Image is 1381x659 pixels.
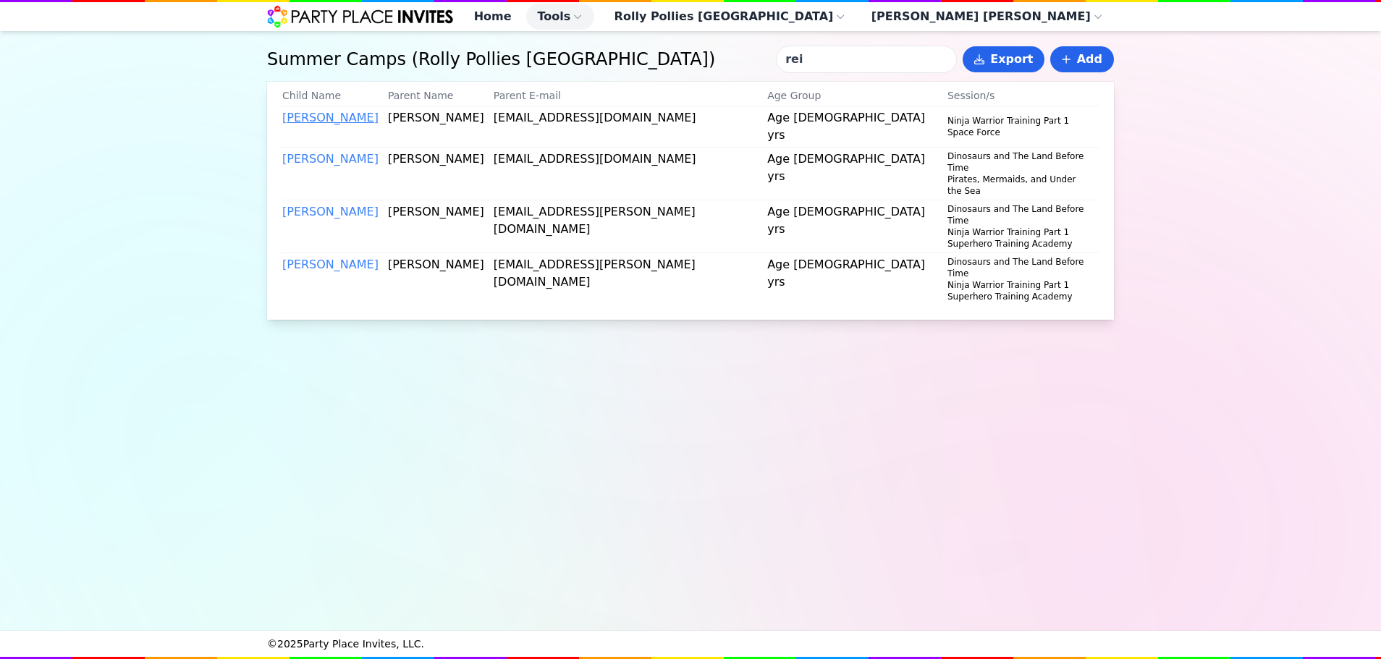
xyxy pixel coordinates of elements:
img: Party Place Invites [267,5,454,28]
button: Tools [526,4,594,30]
div: Pirates, Mermaids, and Under the Sea [947,174,1091,197]
td: Age [DEMOGRAPHIC_DATA] yrs [766,253,947,306]
input: Search child or parent... [776,46,957,73]
td: Age [DEMOGRAPHIC_DATA] yrs [766,148,947,200]
div: Ninja Warrior Training Part 1 [947,115,1091,127]
div: Superhero Training Academy [947,238,1091,250]
th: Parent Name [387,88,493,106]
td: [EMAIL_ADDRESS][DOMAIN_NAME] [493,148,766,200]
a: [PERSON_NAME] [282,152,379,166]
a: [PERSON_NAME] [282,205,379,218]
a: [PERSON_NAME] [282,111,379,124]
th: Age Group [766,88,947,106]
div: Ninja Warrior Training Part 1 [947,279,1091,291]
h1: Summer Camps ( Rolly Pollies [GEOGRAPHIC_DATA] ) [267,48,770,71]
td: [PERSON_NAME] [387,106,493,148]
td: Age [DEMOGRAPHIC_DATA] yrs [766,200,947,253]
a: Add [1050,46,1114,72]
div: Dinosaurs and The Land Before Time [947,256,1091,279]
button: [PERSON_NAME] [PERSON_NAME] [860,4,1114,30]
th: Child Name [282,88,387,106]
div: Dinosaurs and The Land Before Time [947,150,1091,174]
button: Rolly Pollies [GEOGRAPHIC_DATA] [603,4,857,30]
td: [PERSON_NAME] [387,253,493,306]
div: Superhero Training Academy [947,291,1091,302]
div: Dinosaurs and The Land Before Time [947,203,1091,226]
button: Export [963,46,1044,72]
div: Ninja Warrior Training Part 1 [947,226,1091,238]
td: [EMAIL_ADDRESS][PERSON_NAME][DOMAIN_NAME] [493,200,766,253]
td: [PERSON_NAME] [387,200,493,253]
div: © 2025 Party Place Invites, LLC. [267,631,1114,657]
td: [PERSON_NAME] [387,148,493,200]
a: Home [463,4,523,30]
div: Space Force [947,127,1091,138]
th: Parent E-mail [493,88,766,106]
td: [EMAIL_ADDRESS][DOMAIN_NAME] [493,106,766,148]
td: [EMAIL_ADDRESS][PERSON_NAME][DOMAIN_NAME] [493,253,766,306]
td: Age [DEMOGRAPHIC_DATA] yrs [766,106,947,148]
a: [PERSON_NAME] [282,258,379,271]
th: Session/s [947,88,1099,106]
